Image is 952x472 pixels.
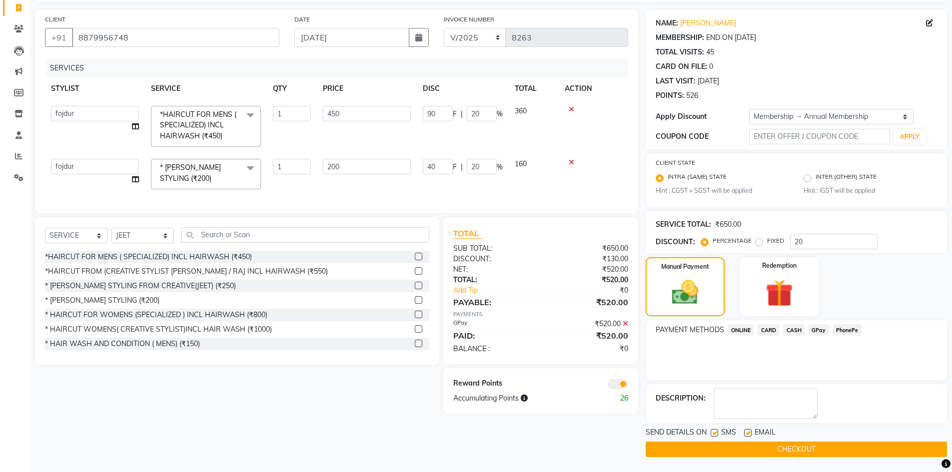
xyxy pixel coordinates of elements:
div: 26 [588,393,636,404]
th: TOTAL [509,77,559,100]
div: 526 [686,90,698,101]
div: DISCOUNT: [656,237,695,247]
a: Add Tip [446,285,556,296]
img: _gift.svg [757,276,802,310]
span: SMS [721,427,736,440]
div: *HAIRCUT FOR MENS ( SPECIALIZED) INCL HAIRWASH (₹450) [45,252,252,262]
div: SERVICES [46,59,636,77]
div: ₹0 [541,344,636,354]
label: FIXED [767,236,784,245]
div: PAYMENTS [453,310,628,319]
div: * [PERSON_NAME] STYLING FROM CREATIVE(JEET) (₹250) [45,281,236,291]
div: LAST VISIT: [656,76,696,86]
div: NET: [446,264,541,275]
div: 45 [706,47,714,57]
th: STYLIST [45,77,145,100]
span: 160 [515,159,527,168]
label: PERCENTAGE [713,236,752,245]
div: NAME: [656,18,678,28]
a: x [222,131,227,140]
span: SEND DETAILS ON [646,427,707,440]
div: SUB TOTAL: [446,243,541,254]
th: ACTION [559,77,628,100]
div: 0 [709,61,713,72]
span: % [497,162,503,172]
div: COUPON CODE [656,131,750,142]
a: [PERSON_NAME] [680,18,736,28]
div: * HAIRCUT WOMENS( CREATIVE STYLIST)INCL HAIR WASH (₹1000) [45,324,272,335]
label: DATE [294,15,310,24]
label: INTER (OTHER) STATE [816,172,877,184]
div: MEMBERSHIP: [656,32,704,43]
span: *HAIRCUT FOR MENS ( SPECIALIZED) INCL HAIRWASH (₹450) [160,110,236,140]
span: % [497,109,503,119]
div: ₹130.00 [541,254,636,264]
span: 360 [515,106,527,115]
div: GPay [446,319,541,329]
label: INVOICE NUMBER [444,15,494,24]
div: Reward Points [446,378,541,389]
label: INTRA (SAME) STATE [668,172,727,184]
a: x [211,174,216,183]
input: ENTER OFFER / COUPON CODE [749,129,890,144]
div: ₹650.00 [715,219,741,230]
th: QTY [267,77,317,100]
label: CLIENT [45,15,65,24]
span: PAYMENT METHODS [656,325,724,335]
div: END ON [DATE] [706,32,756,43]
div: ₹520.00 [541,275,636,285]
button: APPLY [894,129,926,144]
small: Hint : CGST + SGST will be applied [656,186,789,195]
div: ₹520.00 [541,319,636,329]
span: PhonePe [833,324,862,336]
th: PRICE [317,77,417,100]
span: GPay [809,324,829,336]
label: CLIENT STATE [656,158,695,167]
button: CHECKOUT [646,442,947,457]
span: TOTAL [453,228,483,239]
div: DESCRIPTION: [656,393,706,404]
div: ₹520.00 [541,330,636,342]
div: ₹650.00 [541,243,636,254]
button: +91 [45,28,73,47]
span: CARD [758,324,779,336]
span: CASH [783,324,805,336]
label: Manual Payment [661,262,709,271]
input: Search or Scan [181,227,429,243]
span: * [PERSON_NAME] STYLING (₹200) [160,163,221,182]
input: SEARCH BY NAME/MOBILE/EMAIL/CODE [72,28,279,47]
div: ₹0 [557,285,636,296]
div: TOTAL: [446,275,541,285]
div: *HAIRCUT FROM (CREATIVE STYLIST [PERSON_NAME] / RAJ INCL HAIRWASH (₹550) [45,266,328,277]
span: ONLINE [728,324,754,336]
span: | [461,162,463,172]
div: * HAIR WASH AND CONDITION ( MENS) (₹150) [45,339,200,349]
div: DISCOUNT: [446,254,541,264]
div: * HAIRCUT FOR WOMENS (SPECIALIZED ) INCL HAIRWASH (₹800) [45,310,267,320]
div: ₹520.00 [541,264,636,275]
div: CARD ON FILE: [656,61,707,72]
div: SERVICE TOTAL: [656,219,711,230]
span: F [453,109,457,119]
label: Redemption [762,261,797,270]
span: F [453,162,457,172]
div: ₹520.00 [541,296,636,308]
th: SERVICE [145,77,267,100]
div: PAYABLE: [446,296,541,308]
th: DISC [417,77,509,100]
div: POINTS: [656,90,684,101]
span: | [461,109,463,119]
div: [DATE] [698,76,719,86]
div: PAID: [446,330,541,342]
div: TOTAL VISITS: [656,47,704,57]
div: Accumulating Points [446,393,588,404]
img: _cash.svg [664,277,707,308]
small: Hint : IGST will be applied [804,186,937,195]
div: BALANCE : [446,344,541,354]
span: EMAIL [755,427,776,440]
div: Apply Discount [656,111,750,122]
div: * [PERSON_NAME] STYLING (₹200) [45,295,159,306]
